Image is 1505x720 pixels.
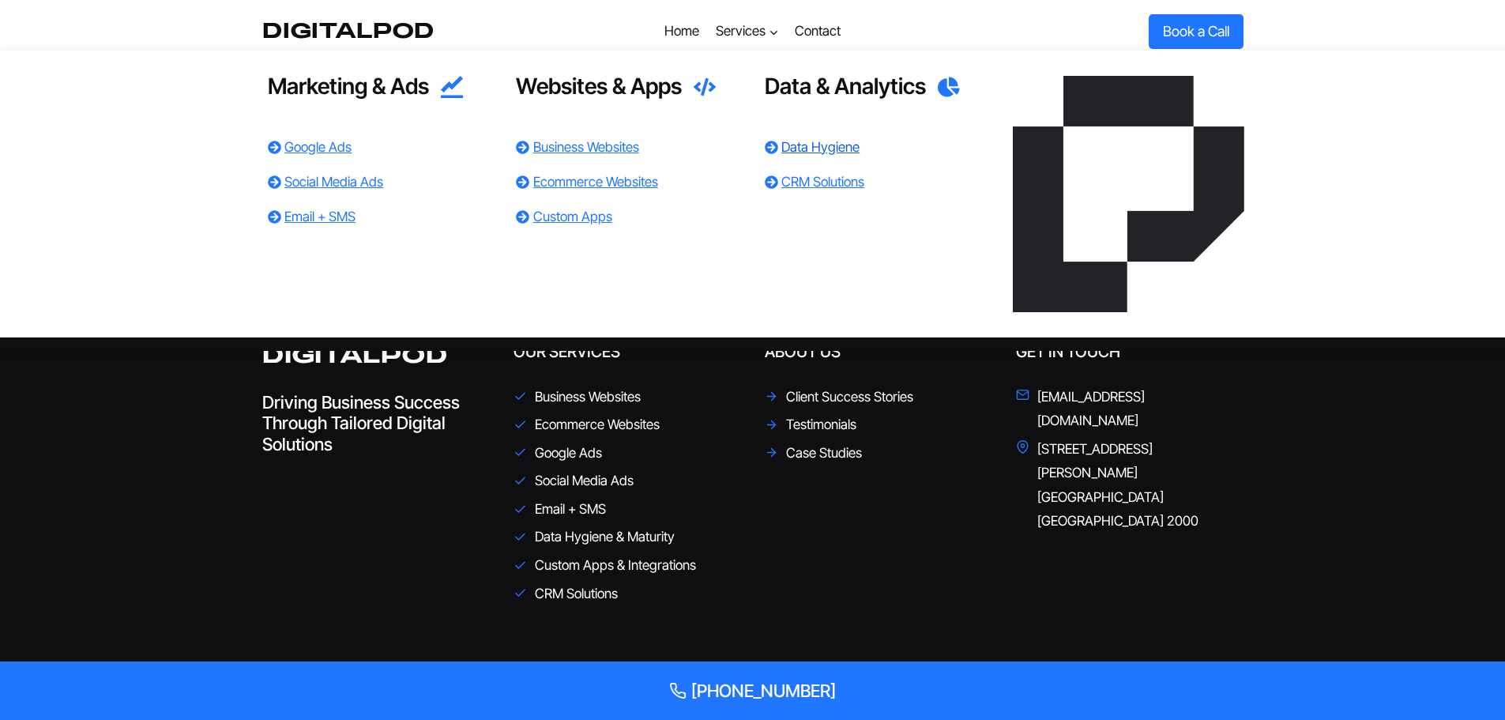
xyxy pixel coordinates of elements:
a: Home [657,13,707,51]
span: Custom Apps & Integrations [535,553,696,578]
a: Email + SMS [284,209,356,224]
span: Data & Analytics [765,74,926,100]
h5: Get in Touch [1016,342,1244,361]
h5: About Us [765,342,992,361]
a: Email + SMS [514,497,606,522]
a: Google Ads [514,441,602,466]
span: Social Media Ads [535,469,634,493]
a: [EMAIL_ADDRESS][DOMAIN_NAME] [1016,385,1244,433]
span: Case Studies [786,441,862,466]
span: Marketing & Ads [268,74,429,100]
a: Custom Apps & Integrations [514,553,696,578]
span: Websites & Apps [516,74,682,100]
a: CRM Solutions [514,582,618,606]
span: CRM Solutions [535,582,618,606]
span: [PHONE_NUMBER] [691,680,836,701]
span: [STREET_ADDRESS][PERSON_NAME] [GEOGRAPHIC_DATA] [GEOGRAPHIC_DATA] 2000 [1037,437,1244,533]
nav: Primary Navigation [657,13,848,51]
a: Ecommerce Websites [533,174,658,190]
span: Email + SMS [535,497,606,522]
a: Contact [787,13,848,51]
a: Business Websites [533,139,639,155]
a: Custom Apps [533,209,612,224]
a: CRM Solutions [781,174,864,190]
span: Testimonials [786,413,856,437]
button: Child menu of Services [707,13,786,51]
span: Data Hygiene & Maturity [535,525,675,549]
a: Social Media Ads [284,174,383,190]
a: [PHONE_NUMBER] [19,680,1486,701]
a: Google Ads [284,139,352,155]
a: Social Media Ads [514,469,634,493]
a: DigitalPod [262,19,435,43]
a: Business Websites [514,385,641,409]
h5: Our Services [514,342,741,361]
span: Ecommerce Websites [535,413,660,437]
span: [EMAIL_ADDRESS][DOMAIN_NAME] [1037,385,1244,433]
a: Ecommerce Websites [514,413,660,437]
span: Client Success Stories [786,385,913,409]
span: Business Websites [535,385,641,409]
h4: Driving Business Success Through Tailored Digital Solutions [262,392,490,454]
h2: DIGITALPOD [262,342,490,369]
a: Data Hygiene & Maturity [514,525,675,549]
a: Data Hygiene [781,139,860,155]
span: Google Ads [535,441,602,466]
a: Book a Call [1149,14,1244,48]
